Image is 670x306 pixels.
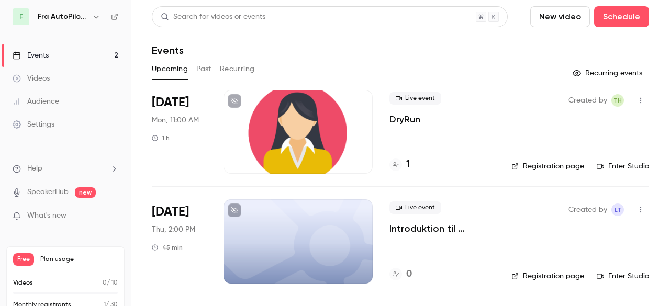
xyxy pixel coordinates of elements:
div: Sep 25 Thu, 2:00 PM (Europe/Berlin) [152,199,207,283]
a: Enter Studio [597,161,649,172]
div: Audience [13,96,59,107]
span: Created by [568,94,607,107]
div: Sep 8 Mon, 11:00 AM (Europe/Copenhagen) [152,90,207,174]
span: Plan usage [40,255,118,264]
div: 45 min [152,243,183,252]
span: Thomas Herskind [611,94,624,107]
button: Recurring [220,61,255,77]
span: LT [615,203,621,216]
button: Past [196,61,211,77]
button: New video [530,6,590,27]
button: Recurring events [568,65,649,82]
span: [DATE] [152,94,189,111]
h4: 0 [406,267,412,281]
span: Help [27,163,42,174]
div: Search for videos or events [161,12,265,22]
p: / 10 [103,278,118,288]
p: Videos [13,278,33,288]
iframe: Noticeable Trigger [106,211,118,221]
span: TH [613,94,622,107]
a: Enter Studio [597,271,649,281]
span: [DATE] [152,203,189,220]
button: Schedule [594,6,649,27]
h6: Fra AutoPilot til TimeLog [38,12,88,22]
span: Lucaas Taxgaard [611,203,624,216]
div: Videos [13,73,50,84]
button: Upcoming [152,61,188,77]
a: 0 [389,267,412,281]
h4: 1 [406,157,410,172]
span: 0 [103,280,107,286]
a: Registration page [511,161,584,172]
span: Mon, 11:00 AM [152,115,199,126]
a: 1 [389,157,410,172]
span: Free [13,253,34,266]
a: DryRun [389,113,420,126]
a: Introduktion til TimeLog [389,222,495,235]
li: help-dropdown-opener [13,163,118,174]
span: Live event [389,201,441,214]
span: What's new [27,210,66,221]
a: SpeakerHub [27,187,69,198]
span: F [19,12,23,22]
span: Created by [568,203,607,216]
div: Events [13,50,49,61]
a: Registration page [511,271,584,281]
span: Live event [389,92,441,105]
span: new [75,187,96,198]
div: 1 h [152,134,170,142]
span: Thu, 2:00 PM [152,224,195,235]
h1: Events [152,44,184,56]
div: Settings [13,119,54,130]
